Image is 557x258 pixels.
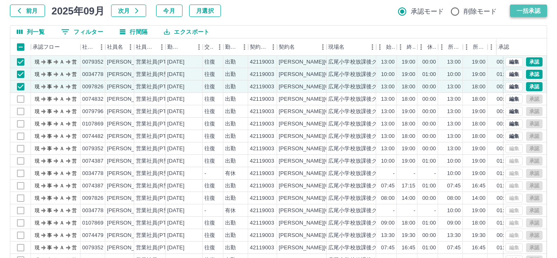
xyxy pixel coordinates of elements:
div: 19:00 [472,108,486,116]
div: [PERSON_NAME][GEOGRAPHIC_DATA] [279,71,381,78]
div: 42119003 [250,170,274,178]
div: 出勤 [225,182,236,190]
div: 勤務日 [166,38,203,56]
div: 広尾小学校放課後クラブ [328,95,388,103]
div: 10:00 [447,157,461,165]
text: 事 [47,109,52,114]
div: [PERSON_NAME][GEOGRAPHIC_DATA] [279,108,381,116]
div: 休憩 [417,38,438,56]
div: 休憩 [427,38,436,56]
text: 事 [47,121,52,127]
div: 有休 [225,207,236,215]
div: [PERSON_NAME] [107,95,152,103]
div: 01:00 [422,182,436,190]
div: 交通費 [203,38,223,56]
div: 18:00 [402,133,415,140]
div: [PERSON_NAME] [107,108,152,116]
div: 01:00 [422,71,436,78]
div: 10:00 [447,170,461,178]
div: [DATE] [167,83,185,91]
div: 0074482 [82,133,104,140]
div: 0034778 [82,71,104,78]
text: 事 [47,71,52,77]
div: 0097826 [82,83,104,91]
text: 現 [35,121,40,127]
div: 0034778 [82,207,104,215]
div: [PERSON_NAME][GEOGRAPHIC_DATA] [279,170,381,178]
div: [PERSON_NAME][GEOGRAPHIC_DATA] [279,120,381,128]
button: 編集 [505,57,523,66]
div: 社員名 [107,38,123,56]
button: メニュー [267,41,280,53]
button: メニュー [193,41,205,53]
div: 所定開始 [448,38,461,56]
text: 営 [72,170,77,176]
div: 19:00 [402,145,415,153]
div: 08:00 [447,194,461,202]
div: 42119003 [250,71,274,78]
div: [DATE] [167,194,185,202]
div: [PERSON_NAME][GEOGRAPHIC_DATA] [279,145,381,153]
button: 前月 [10,5,45,17]
div: [PERSON_NAME] [107,71,152,78]
text: Ａ [59,158,64,164]
button: メニュー [156,41,168,53]
text: Ａ [59,84,64,90]
div: 社員番号 [82,38,95,56]
div: - [414,170,415,178]
div: 13:00 [447,108,461,116]
button: 今月 [156,5,183,17]
div: 営業社員(PT契約) [136,108,179,116]
div: 出勤 [225,108,236,116]
div: 往復 [204,157,215,165]
text: 事 [47,133,52,139]
text: 営 [72,133,77,139]
div: 00:00 [497,108,510,116]
div: 出勤 [225,95,236,103]
div: 所定終業 [473,38,486,56]
div: 出勤 [225,157,236,165]
div: 13:00 [381,120,395,128]
div: 13:00 [447,120,461,128]
text: 事 [47,84,52,90]
div: 広尾小学校放課後クラブ [328,58,388,66]
div: [DATE] [167,71,185,78]
div: 営業社員(PT契約) [136,58,179,66]
div: 19:00 [472,58,486,66]
div: 広尾小学校放課後クラブ [328,83,388,91]
div: 18:00 [402,83,415,91]
div: 0079796 [82,108,104,116]
button: 列選択 [10,26,51,38]
div: 営業社員(PT契約) [136,120,179,128]
button: 編集 [505,95,523,104]
div: 往復 [204,194,215,202]
text: 事 [47,183,52,189]
text: 現 [35,84,40,90]
div: [PERSON_NAME] [107,182,152,190]
div: [PERSON_NAME] [107,83,152,91]
div: [PERSON_NAME][GEOGRAPHIC_DATA] [279,207,381,215]
h5: 2025年09月 [52,5,104,17]
div: 出勤 [225,145,236,153]
div: [PERSON_NAME][GEOGRAPHIC_DATA] [279,182,381,190]
button: 次月 [111,5,146,17]
div: [DATE] [167,120,185,128]
div: 42119003 [250,157,274,165]
div: 17:15 [402,182,415,190]
div: 0074832 [82,95,104,103]
div: 10:00 [381,157,395,165]
div: 出勤 [225,58,236,66]
div: 00:00 [497,145,510,153]
div: 出勤 [225,83,236,91]
text: Ａ [59,71,64,77]
div: [PERSON_NAME][GEOGRAPHIC_DATA] [279,133,381,140]
button: メニュー [238,41,251,53]
div: 42119003 [250,133,274,140]
div: 営業社員(R契約) [136,207,176,215]
div: 営業社員(R契約) [136,157,176,165]
div: 13:00 [447,145,461,153]
button: メニュー [213,41,226,53]
div: 出勤 [225,120,236,128]
text: 現 [35,71,40,77]
text: 営 [72,183,77,189]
